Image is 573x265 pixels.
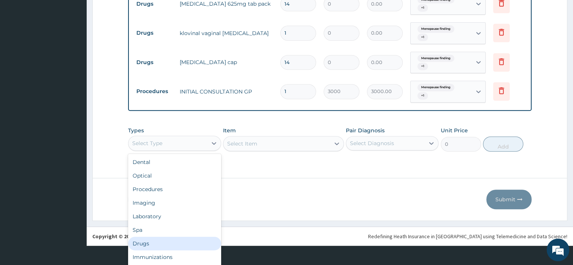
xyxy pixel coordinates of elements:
[128,127,144,134] label: Types
[176,84,276,99] td: INITIAL CONSULTATION GP
[128,223,221,237] div: Spa
[87,227,573,246] footer: All rights reserved.
[486,190,532,209] button: Submit
[368,233,567,240] div: Redefining Heath Insurance in [GEOGRAPHIC_DATA] using Telemedicine and Data Science!
[14,38,31,57] img: d_794563401_company_1708531726252_794563401
[128,250,221,264] div: Immunizations
[124,4,142,22] div: Minimize live chat window
[417,55,454,62] span: Menopause finding
[417,4,428,12] span: + 1
[176,55,276,70] td: [MEDICAL_DATA] cap
[417,84,454,91] span: Menopause finding
[176,26,276,41] td: klovinal vaginal [MEDICAL_DATA]
[44,83,104,159] span: We're online!
[417,63,428,70] span: + 1
[128,182,221,196] div: Procedures
[346,127,385,134] label: Pair Diagnosis
[441,127,468,134] label: Unit Price
[132,139,162,147] div: Select Type
[128,155,221,169] div: Dental
[133,26,176,40] td: Drugs
[92,233,168,240] strong: Copyright © 2017 .
[39,42,127,52] div: Chat with us now
[417,92,428,100] span: + 1
[128,169,221,182] div: Optical
[223,127,236,134] label: Item
[128,210,221,223] div: Laboratory
[128,196,221,210] div: Imaging
[133,84,176,98] td: Procedures
[483,136,523,152] button: Add
[417,25,454,33] span: Menopause finding
[350,139,394,147] div: Select Diagnosis
[417,34,428,41] span: + 1
[4,181,144,208] textarea: Type your message and hit 'Enter'
[133,55,176,69] td: Drugs
[128,237,221,250] div: Drugs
